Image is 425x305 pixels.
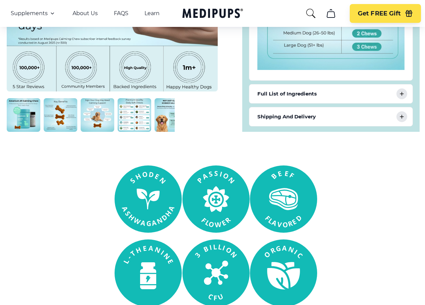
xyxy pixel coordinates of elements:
button: Get FREE Gift [350,4,421,23]
button: search [305,8,316,19]
p: Full List of Ingredients [257,90,317,98]
img: Calming Dog Chews | Natural Dog Supplements [155,98,188,132]
img: Calming Dog Chews | Natural Dog Supplements [81,98,114,132]
a: Learn [144,10,160,17]
img: Calming Dog Chews | Natural Dog Supplements [44,98,77,132]
a: About Us [73,10,98,17]
span: Supplements [11,10,48,17]
img: Calming Dog Chews | Natural Dog Supplements [118,98,151,132]
span: Get FREE Gift [358,10,401,17]
img: Calming Dog Chews | Natural Dog Supplements [7,98,40,132]
p: Shipping And Delivery [257,113,316,121]
a: Medipups [182,7,243,21]
a: FAQS [114,10,128,17]
button: Supplements [11,9,56,17]
button: cart [323,5,339,22]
